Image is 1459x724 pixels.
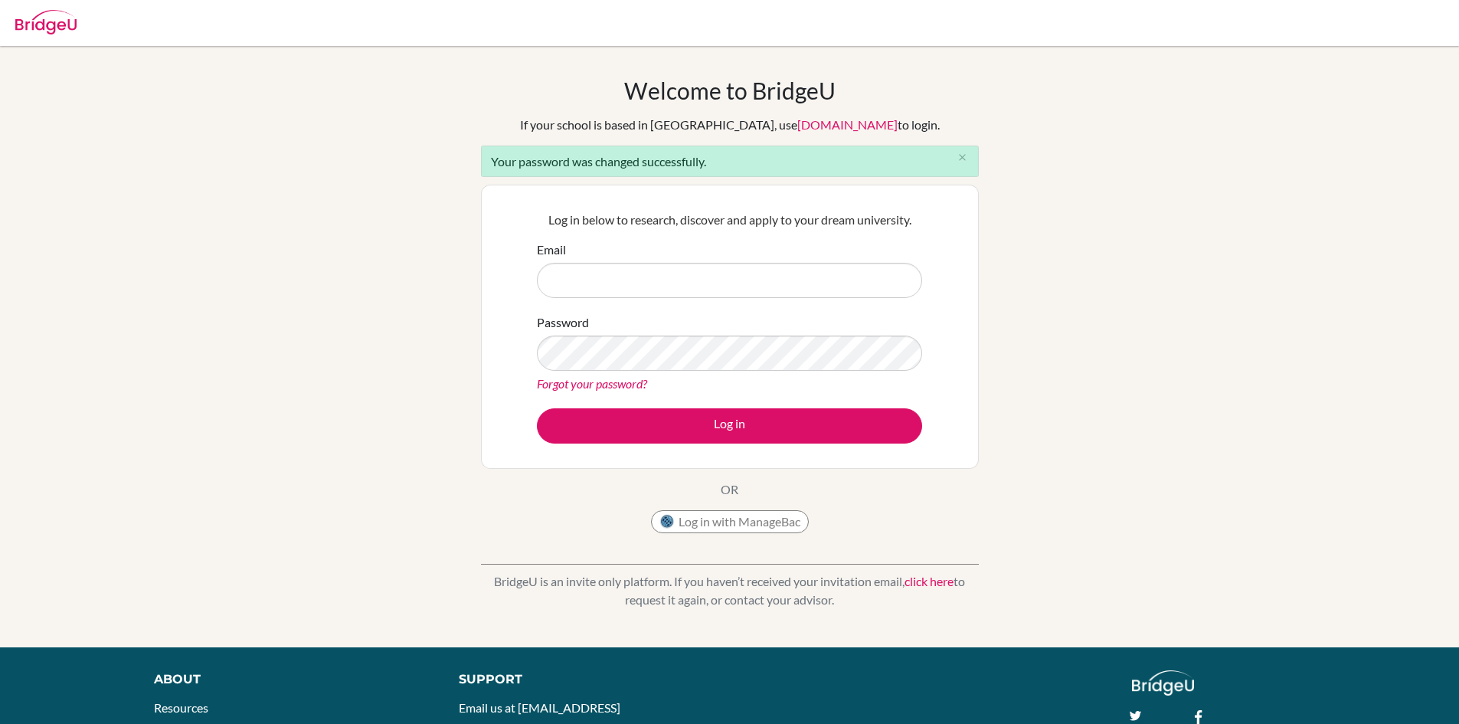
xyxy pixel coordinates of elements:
[537,211,922,229] p: Log in below to research, discover and apply to your dream university.
[797,117,898,132] a: [DOMAIN_NAME]
[15,10,77,34] img: Bridge-U
[537,241,566,259] label: Email
[721,480,738,499] p: OR
[537,313,589,332] label: Password
[537,408,922,444] button: Log in
[624,77,836,104] h1: Welcome to BridgeU
[154,700,208,715] a: Resources
[154,670,424,689] div: About
[947,146,978,169] button: Close
[905,574,954,588] a: click here
[481,572,979,609] p: BridgeU is an invite only platform. If you haven’t received your invitation email, to request it ...
[537,376,647,391] a: Forgot your password?
[651,510,809,533] button: Log in with ManageBac
[520,116,940,134] div: If your school is based in [GEOGRAPHIC_DATA], use to login.
[1132,670,1194,696] img: logo_white@2x-f4f0deed5e89b7ecb1c2cc34c3e3d731f90f0f143d5ea2071677605dd97b5244.png
[481,146,979,177] div: Your password was changed successfully.
[957,152,968,163] i: close
[459,670,712,689] div: Support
